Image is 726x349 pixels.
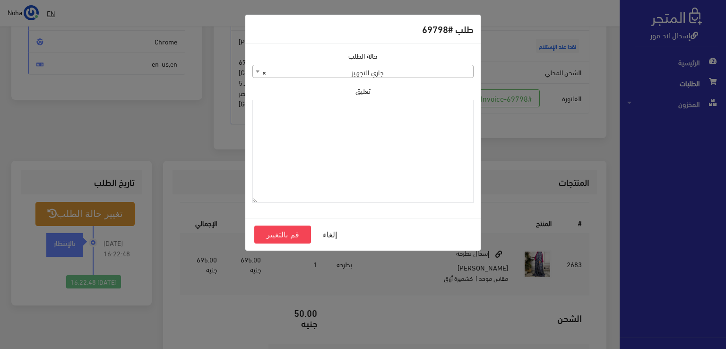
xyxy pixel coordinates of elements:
[348,51,378,61] label: حالة الطلب
[311,226,349,244] button: إلغاء
[254,226,311,244] button: قم بالتغيير
[253,65,473,79] span: جاري التجهيز
[11,284,47,320] iframe: Drift Widget Chat Controller
[262,65,266,79] span: ×
[252,65,474,78] span: جاري التجهيز
[355,86,371,96] label: تعليق
[422,22,474,36] h5: طلب #69798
